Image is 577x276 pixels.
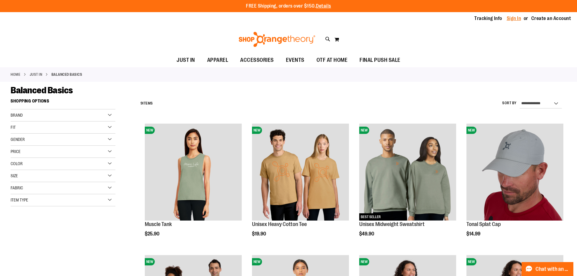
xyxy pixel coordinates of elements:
[51,72,82,77] strong: Balanced Basics
[359,124,456,221] a: Unisex Midweight SweatshirtNEWBEST SELLER
[171,53,201,67] a: JUST IN
[353,53,406,67] a: FINAL PUSH SALE
[145,258,155,265] span: NEW
[145,231,160,237] span: $25.90
[463,121,566,252] div: product
[466,258,476,265] span: NEW
[11,185,23,190] span: Fabric
[286,53,304,67] span: EVENTS
[359,213,382,221] span: BEST SELLER
[466,124,563,221] img: Product image for Grey Tonal Splat Cap
[536,266,570,272] span: Chat with an Expert
[30,72,42,77] a: JUST IN
[141,99,153,108] h2: Items
[11,198,28,202] span: Item Type
[11,161,23,166] span: Color
[145,221,172,227] a: Muscle Tank
[252,127,262,134] span: NEW
[359,258,369,265] span: NEW
[507,15,521,22] a: Sign In
[252,221,307,227] a: Unisex Heavy Cotton Tee
[310,53,354,67] a: OTF AT HOME
[466,221,501,227] a: Tonal Splat Cap
[11,149,21,154] span: Price
[234,53,280,67] a: ACCESSORIES
[11,125,16,130] span: Fit
[11,137,25,142] span: Gender
[177,53,195,67] span: JUST IN
[252,124,349,221] img: Unisex Heavy Cotton Tee
[252,258,262,265] span: NEW
[142,121,245,252] div: product
[359,221,425,227] a: Unisex Midweight Sweatshirt
[466,127,476,134] span: NEW
[359,231,375,237] span: $49.90
[360,53,400,67] span: FINAL PUSH SALE
[11,173,18,178] span: Size
[11,85,73,95] span: Balanced Basics
[246,3,331,10] p: FREE Shipping, orders over $150.
[522,262,574,276] button: Chat with an Expert
[201,53,234,67] a: APPAREL
[11,96,115,109] strong: Shopping Options
[531,15,571,22] a: Create an Account
[359,127,369,134] span: NEW
[316,3,331,9] a: Details
[145,124,242,221] a: Muscle TankNEW
[145,124,242,221] img: Muscle Tank
[359,124,456,221] img: Unisex Midweight Sweatshirt
[252,231,267,237] span: $19.90
[317,53,348,67] span: OTF AT HOME
[207,53,228,67] span: APPAREL
[502,101,517,106] label: Sort By
[238,32,316,47] img: Shop Orangetheory
[145,127,155,134] span: NEW
[11,113,23,118] span: Brand
[141,101,143,105] span: 9
[11,72,20,77] a: Home
[240,53,274,67] span: ACCESSORIES
[280,53,310,67] a: EVENTS
[466,124,563,221] a: Product image for Grey Tonal Splat CapNEW
[249,121,352,252] div: product
[466,231,481,237] span: $14.99
[474,15,502,22] a: Tracking Info
[252,124,349,221] a: Unisex Heavy Cotton TeeNEW
[356,121,459,252] div: product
